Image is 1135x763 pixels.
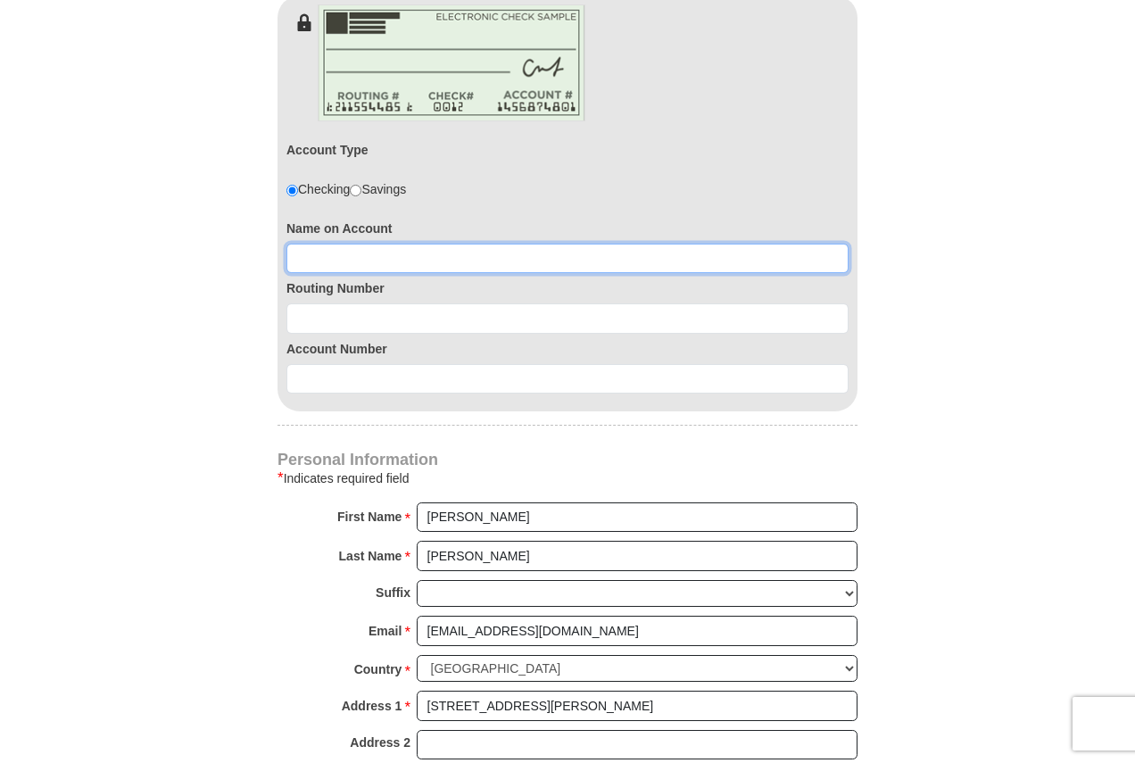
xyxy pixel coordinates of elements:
strong: Country [354,657,402,682]
strong: Address 1 [342,693,402,718]
label: Account Number [286,340,849,358]
strong: Last Name [339,543,402,568]
div: Indicates required field [278,468,857,489]
label: Name on Account [286,220,849,237]
strong: Address 2 [350,730,410,755]
img: check-en.png [318,4,585,121]
strong: Suffix [376,580,410,605]
strong: Email [369,618,402,643]
label: Account Type [286,141,369,159]
label: Routing Number [286,279,849,297]
div: Checking Savings [286,180,406,198]
h4: Personal Information [278,452,857,467]
strong: First Name [337,504,402,529]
